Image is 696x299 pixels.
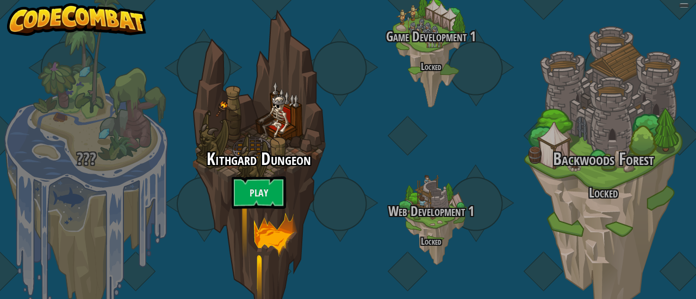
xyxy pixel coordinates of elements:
span: Backwoods Forest [553,147,654,170]
h4: Locked [345,61,517,72]
h3: Locked [517,186,689,200]
a: Play [232,176,286,209]
button: Adjust volume [679,3,689,8]
span: Web Development 1 [388,202,474,220]
span: Kithgard Dungeon [207,147,311,170]
img: CodeCombat - Learn how to code by playing a game [7,3,146,36]
h4: Locked [345,236,517,246]
span: Game Development 1 [386,27,476,46]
